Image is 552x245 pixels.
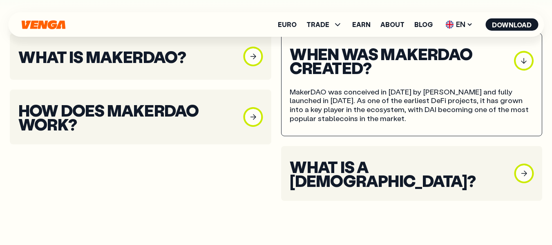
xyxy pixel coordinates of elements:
a: Euro [278,21,297,28]
button: What is a [DEMOGRAPHIC_DATA]? [290,160,534,187]
a: Earn [352,21,371,28]
h3: What is a [DEMOGRAPHIC_DATA]? [290,160,505,187]
h3: When was MakerDAO created? [290,47,505,74]
h3: What is MakerDAO? [18,49,233,63]
button: Download [485,18,538,31]
a: About [380,21,405,28]
button: What is MakerDAO? [18,47,263,66]
span: TRADE [306,20,342,29]
a: Blog [414,21,433,28]
div: MakerDAO was conceived in [DATE] by [PERSON_NAME] and fully launched in [DATE]. As one of the ear... [290,88,534,123]
img: flag-uk [445,20,454,29]
svg: Home [20,20,66,29]
h3: How does MakerDAO work? [18,103,233,131]
span: EN [442,18,476,31]
button: How does MakerDAO work? [18,103,263,131]
button: When was MakerDAO created? [290,47,534,74]
span: TRADE [306,21,329,28]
